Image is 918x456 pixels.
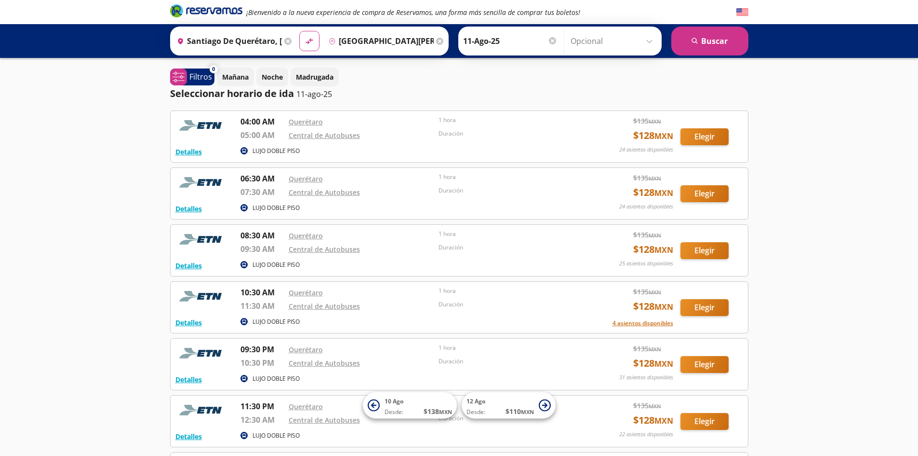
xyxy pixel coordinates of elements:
span: Desde: [466,408,485,416]
img: RESERVAMOS [175,230,228,249]
p: Seleccionar horario de ida [170,86,294,101]
img: RESERVAMOS [175,116,228,135]
small: MXN [649,118,661,125]
a: Central de Autobuses [289,245,360,254]
p: 22 asientos disponibles [619,430,673,439]
a: Querétaro [289,231,323,240]
button: Elegir [680,356,729,373]
p: LUJO DOBLE PISO [253,147,300,155]
button: 4 asientos disponibles [612,319,673,328]
p: 11-ago-25 [296,88,332,100]
p: Duración [439,300,584,309]
button: Detalles [175,261,202,271]
button: 0Filtros [170,69,214,85]
span: $ 135 [633,173,661,183]
p: Duración [439,129,584,138]
span: $ 128 [633,128,673,143]
p: 24 asientos disponibles [619,146,673,154]
a: Querétaro [289,288,323,297]
input: Buscar Destino [325,29,434,53]
span: $ 128 [633,242,673,257]
p: Duración [439,186,584,195]
p: 11:30 AM [240,300,284,312]
small: MXN [654,359,673,369]
span: Desde: [385,408,403,416]
button: Noche [256,68,288,86]
small: MXN [649,232,661,239]
p: Noche [262,72,283,82]
i: Brand Logo [170,3,242,18]
p: 24 asientos disponibles [619,203,673,211]
a: Querétaro [289,174,323,183]
p: 09:30 PM [240,344,284,355]
button: Mañana [217,68,254,86]
p: 10:30 AM [240,287,284,298]
span: $ 135 [633,116,661,126]
p: LUJO DOBLE PISO [253,261,300,269]
p: Mañana [222,72,249,82]
span: $ 135 [633,230,661,240]
span: 0 [212,65,215,73]
p: 06:30 AM [240,173,284,184]
span: 10 Ago [385,397,403,405]
p: LUJO DOBLE PISO [253,318,300,326]
p: LUJO DOBLE PISO [253,431,300,440]
button: Detalles [175,431,202,442]
small: MXN [649,345,661,353]
a: Querétaro [289,345,323,354]
p: 07:30 AM [240,186,284,198]
img: RESERVAMOS [175,401,228,420]
p: 08:30 AM [240,230,284,241]
button: Buscar [671,27,748,55]
p: 1 hora [439,116,584,124]
small: MXN [654,302,673,312]
p: 12:30 AM [240,414,284,426]
a: Brand Logo [170,3,242,21]
img: RESERVAMOS [175,344,228,363]
button: Elegir [680,242,729,259]
small: MXN [654,131,673,141]
a: Querétaro [289,402,323,411]
a: Central de Autobuses [289,188,360,197]
small: MXN [439,408,452,415]
span: $ 110 [506,406,534,416]
button: Detalles [175,147,202,157]
button: 10 AgoDesde:$138MXN [363,392,457,419]
span: $ 128 [633,299,673,314]
a: Central de Autobuses [289,302,360,311]
p: 25 asientos disponibles [619,260,673,268]
img: RESERVAMOS [175,287,228,306]
p: 09:30 AM [240,243,284,255]
button: Detalles [175,374,202,385]
button: Elegir [680,128,729,145]
span: $ 128 [633,413,673,428]
p: 1 hora [439,230,584,238]
em: ¡Bienvenido a la nueva experiencia de compra de Reservamos, una forma más sencilla de comprar tus... [246,8,580,17]
p: LUJO DOBLE PISO [253,204,300,212]
span: $ 128 [633,356,673,371]
button: English [736,6,748,18]
p: 1 hora [439,287,584,295]
p: 1 hora [439,344,584,352]
a: Central de Autobuses [289,415,360,425]
a: Central de Autobuses [289,131,360,140]
small: MXN [654,245,673,255]
p: Duración [439,357,584,366]
p: 1 hora [439,173,584,181]
small: MXN [654,415,673,426]
small: MXN [649,175,661,182]
button: 12 AgoDesde:$110MXN [462,392,556,419]
p: LUJO DOBLE PISO [253,374,300,383]
a: Central de Autobuses [289,359,360,368]
input: Elegir Fecha [463,29,558,53]
p: Madrugada [296,72,333,82]
a: Querétaro [289,117,323,126]
span: $ 135 [633,401,661,411]
small: MXN [649,402,661,410]
span: $ 138 [424,406,452,416]
span: $ 135 [633,344,661,354]
span: $ 128 [633,185,673,200]
p: 04:00 AM [240,116,284,127]
small: MXN [521,408,534,415]
button: Detalles [175,204,202,214]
